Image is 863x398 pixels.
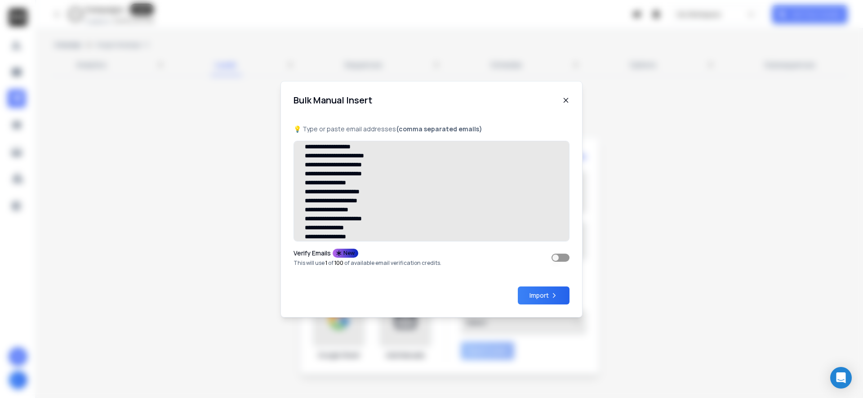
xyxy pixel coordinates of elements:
p: This will use of of available email verification credits. [294,259,441,267]
span: 100 [334,259,343,267]
button: Import [518,286,569,304]
b: (comma separated emails) [396,125,482,133]
div: New [333,249,358,258]
p: 💡 Type or paste email addresses [294,125,569,134]
span: 1 [325,259,327,267]
div: Open Intercom Messenger [830,367,852,389]
p: Verify Emails [294,250,331,256]
h1: Bulk Manual Insert [294,94,372,107]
